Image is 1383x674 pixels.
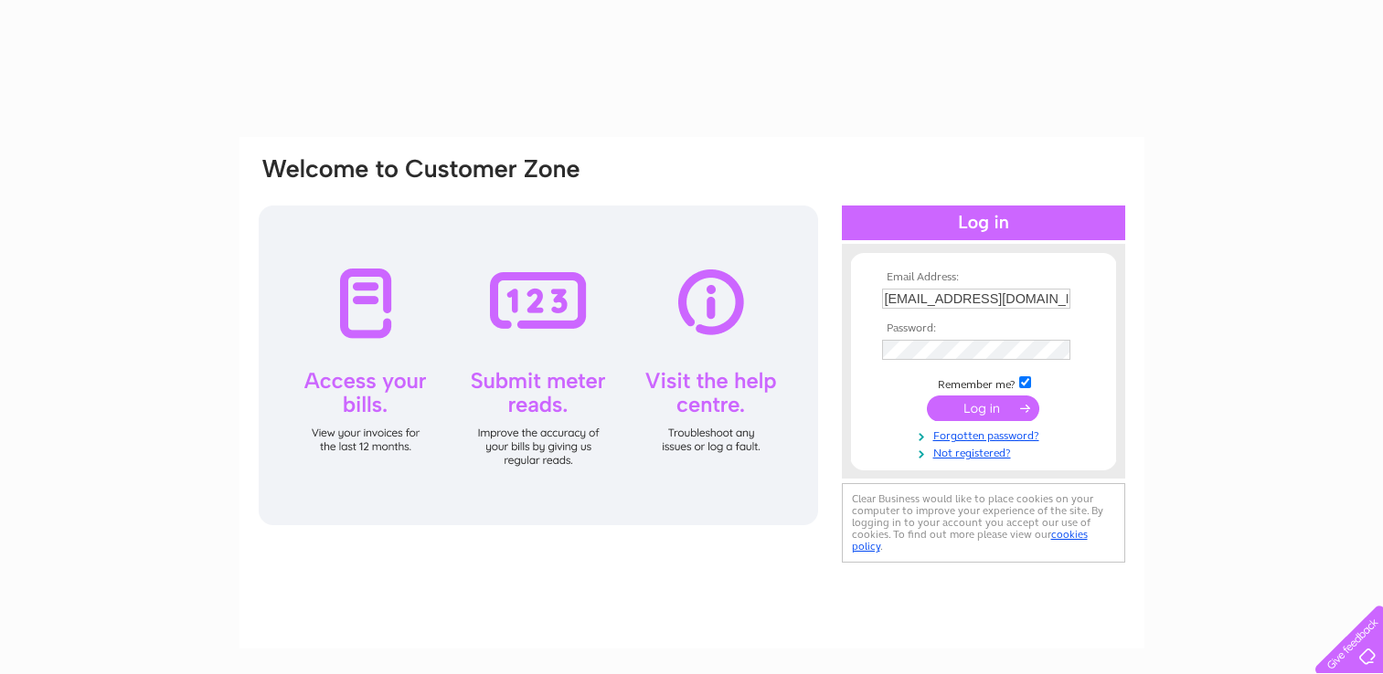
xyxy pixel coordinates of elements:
div: Clear Business would like to place cookies on your computer to improve your experience of the sit... [842,483,1125,563]
input: Submit [927,395,1039,421]
a: Not registered? [882,443,1090,460]
a: cookies policy [852,528,1088,553]
th: Email Address: [878,271,1090,284]
th: Password: [878,322,1090,335]
a: Forgotten password? [882,426,1090,443]
td: Remember me? [878,374,1090,392]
